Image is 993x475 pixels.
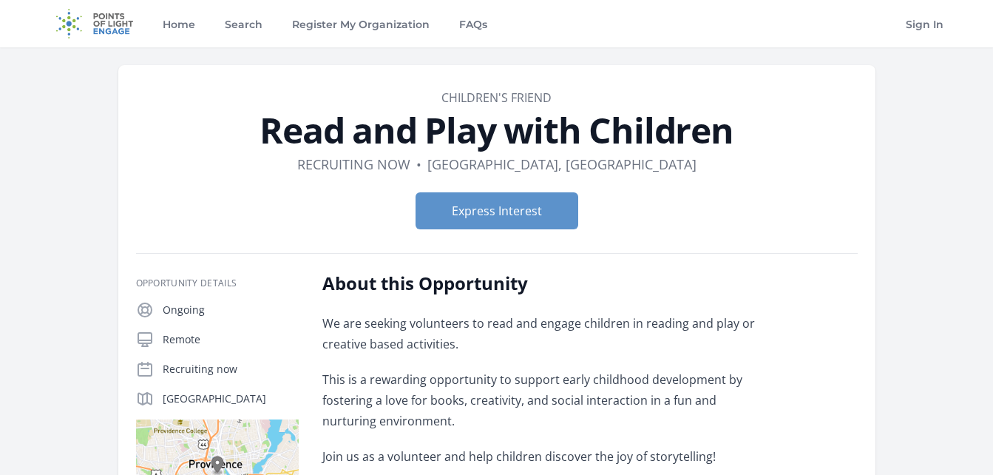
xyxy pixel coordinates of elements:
p: Remote [163,332,299,347]
p: We are seeking volunteers to read and engage children in reading and play or creative based activ... [322,313,755,354]
p: Ongoing [163,303,299,317]
a: Children's Friend [441,90,552,106]
p: Join us as a volunteer and help children discover the joy of storytelling! [322,446,755,467]
button: Express Interest [416,192,578,229]
p: Recruiting now [163,362,299,377]
h2: About this Opportunity [322,272,755,295]
p: This is a rewarding opportunity to support early childhood development by fostering a love for bo... [322,369,755,431]
dd: [GEOGRAPHIC_DATA], [GEOGRAPHIC_DATA] [427,154,697,175]
div: • [416,154,421,175]
h3: Opportunity Details [136,277,299,289]
h1: Read and Play with Children [136,112,858,148]
p: [GEOGRAPHIC_DATA] [163,391,299,406]
dd: Recruiting now [297,154,410,175]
